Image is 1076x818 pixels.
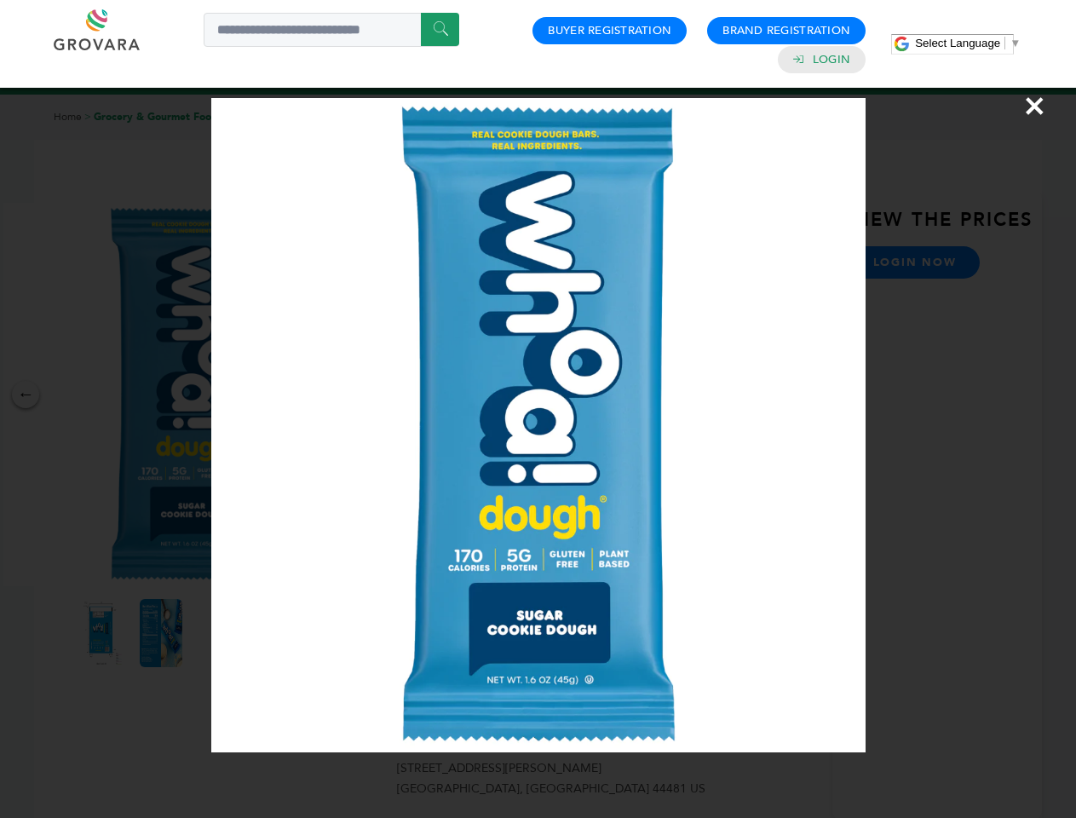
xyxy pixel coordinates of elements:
[548,23,671,38] a: Buyer Registration
[1023,82,1046,130] span: ×
[722,23,850,38] a: Brand Registration
[211,98,866,752] img: Image Preview
[1010,37,1021,49] span: ▼
[915,37,1021,49] a: Select Language​
[204,13,459,47] input: Search a product or brand...
[1004,37,1005,49] span: ​
[813,52,850,67] a: Login
[915,37,1000,49] span: Select Language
